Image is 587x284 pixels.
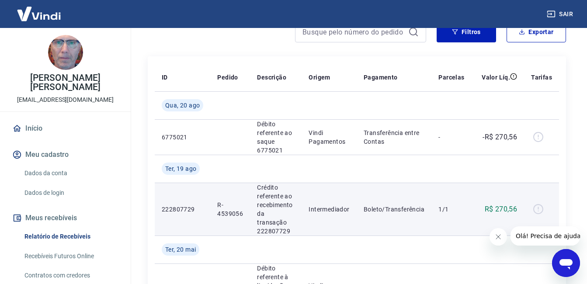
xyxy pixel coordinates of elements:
[10,0,67,27] img: Vindi
[165,101,200,110] span: Qua, 20 ago
[438,133,464,142] p: -
[531,73,552,82] p: Tarifas
[309,205,350,214] p: Intermediador
[165,164,196,173] span: Ter, 19 ago
[162,133,203,142] p: 6775021
[17,95,114,104] p: [EMAIL_ADDRESS][DOMAIN_NAME]
[10,145,120,164] button: Meu cadastro
[309,73,330,82] p: Origem
[552,249,580,277] iframe: Botão para abrir a janela de mensagens
[217,201,243,218] p: R-4539056
[438,73,464,82] p: Parcelas
[10,119,120,138] a: Início
[162,205,203,214] p: 222807729
[21,184,120,202] a: Dados de login
[21,228,120,246] a: Relatório de Recebíveis
[437,21,496,42] button: Filtros
[364,205,425,214] p: Boleto/Transferência
[438,205,464,214] p: 1/1
[217,73,238,82] p: Pedido
[485,204,518,215] p: R$ 270,56
[511,226,580,246] iframe: Mensagem da empresa
[309,128,350,146] p: Vindi Pagamentos
[257,73,286,82] p: Descrição
[5,6,73,13] span: Olá! Precisa de ajuda?
[483,132,517,142] p: -R$ 270,56
[257,120,295,155] p: Débito referente ao saque 6775021
[364,128,425,146] p: Transferência entre Contas
[364,73,398,82] p: Pagamento
[48,35,83,70] img: 51f94a5d-3659-4a36-8571-1065187aa3ff.jpeg
[257,183,295,236] p: Crédito referente ao recebimento da transação 222807729
[10,208,120,228] button: Meus recebíveis
[302,25,405,38] input: Busque pelo número do pedido
[21,164,120,182] a: Dados da conta
[482,73,510,82] p: Valor Líq.
[507,21,566,42] button: Exportar
[7,73,124,92] p: [PERSON_NAME] [PERSON_NAME]
[165,245,196,254] span: Ter, 20 mai
[21,247,120,265] a: Recebíveis Futuros Online
[162,73,168,82] p: ID
[490,228,507,246] iframe: Fechar mensagem
[545,6,577,22] button: Sair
